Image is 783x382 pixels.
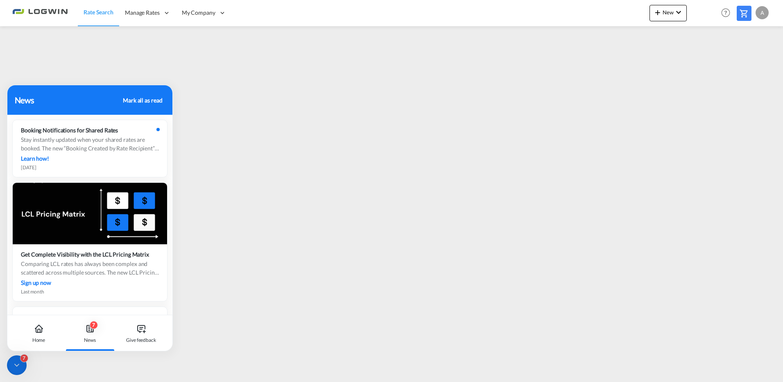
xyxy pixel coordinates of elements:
[182,9,215,17] span: My Company
[756,6,769,19] div: A
[719,6,733,20] span: Help
[84,9,113,16] span: Rate Search
[719,6,737,20] div: Help
[12,4,68,22] img: 2761ae10d95411efa20a1f5e0282d2d7.png
[653,9,683,16] span: New
[649,5,687,21] button: icon-plus 400-fgNewicon-chevron-down
[674,7,683,17] md-icon: icon-chevron-down
[653,7,663,17] md-icon: icon-plus 400-fg
[125,9,160,17] span: Manage Rates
